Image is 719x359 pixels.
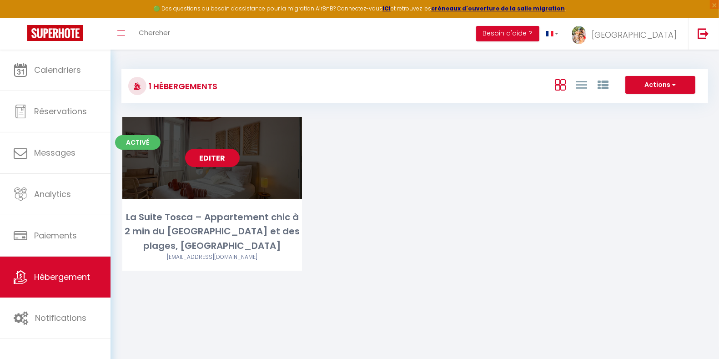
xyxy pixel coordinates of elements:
span: Activé [115,135,161,150]
div: Airbnb [122,253,302,262]
a: Vue en Liste [576,77,587,92]
a: créneaux d'ouverture de la salle migration [431,5,565,12]
span: Réservations [34,106,87,117]
img: Super Booking [27,25,83,41]
a: Chercher [132,18,177,50]
span: Notifications [35,312,86,324]
span: Messages [34,147,75,158]
button: Actions [625,76,695,94]
div: La Suite Tosca – Appartement chic à 2 min du [GEOGRAPHIC_DATA] et des plages, [GEOGRAPHIC_DATA] [122,210,302,253]
a: ... [GEOGRAPHIC_DATA] [565,18,688,50]
span: Paiements [34,230,77,241]
img: logout [698,28,709,39]
a: Vue par Groupe [598,77,608,92]
span: Calendriers [34,64,81,76]
span: Hébergement [34,271,90,283]
span: Chercher [139,28,170,37]
img: ... [572,26,586,44]
a: Vue en Box [555,77,566,92]
h3: 1 Hébergements [146,76,217,96]
a: Editer [185,149,240,167]
a: ICI [382,5,391,12]
button: Ouvrir le widget de chat LiveChat [7,4,35,31]
span: Analytics [34,188,71,200]
span: [GEOGRAPHIC_DATA] [592,29,677,40]
button: Besoin d'aide ? [476,26,539,41]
